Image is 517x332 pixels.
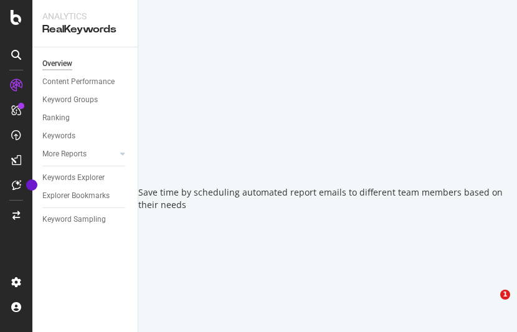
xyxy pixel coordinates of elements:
[42,189,129,202] a: Explorer Bookmarks
[42,57,129,70] a: Overview
[26,179,37,191] div: Tooltip anchor
[42,171,105,184] div: Keywords Explorer
[42,75,115,88] div: Content Performance
[475,290,505,320] iframe: Intercom live chat
[138,186,517,211] div: Save time by scheduling automated report emails to different team members based on their needs
[283,121,372,166] div: animation
[500,290,510,300] span: 1
[42,130,75,143] div: Keywords
[42,171,129,184] a: Keywords Explorer
[42,57,72,70] div: Overview
[42,111,70,125] div: Ranking
[42,22,128,37] div: RealKeywords
[42,213,106,226] div: Keyword Sampling
[42,10,128,22] div: Analytics
[42,111,129,125] a: Ranking
[42,148,87,161] div: More Reports
[42,93,129,107] a: Keyword Groups
[42,75,129,88] a: Content Performance
[42,213,129,226] a: Keyword Sampling
[42,130,129,143] a: Keywords
[42,93,98,107] div: Keyword Groups
[42,148,116,161] a: More Reports
[42,189,110,202] div: Explorer Bookmarks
